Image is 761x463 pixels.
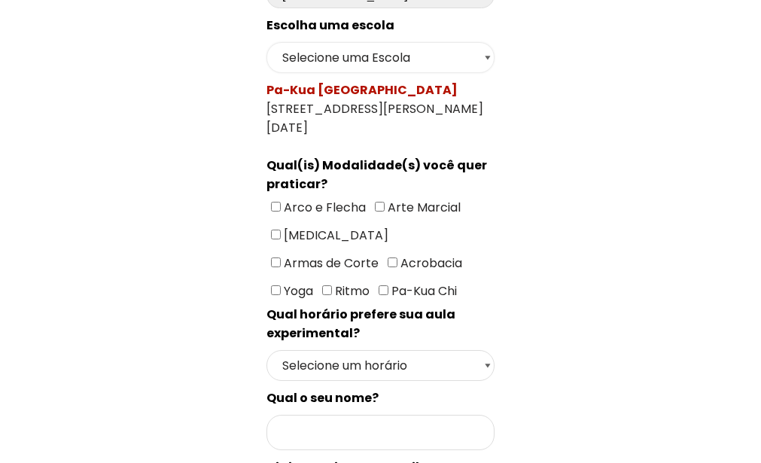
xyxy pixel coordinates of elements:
span: Arco e Flecha [281,199,366,216]
input: Acrobacia [388,257,397,267]
span: Acrobacia [397,254,462,272]
spam: Qual o seu nome? [266,389,379,407]
div: [STREET_ADDRESS][PERSON_NAME][DATE] [266,81,495,137]
spam: Pa-Kua [GEOGRAPHIC_DATA] [266,81,458,99]
input: Pa-Kua Chi [379,285,388,295]
input: Arte Marcial [375,202,385,212]
span: Ritmo [332,282,370,300]
input: Arco e Flecha [271,202,281,212]
input: Yoga [271,285,281,295]
span: Pa-Kua Chi [388,282,457,300]
spam: Escolha uma escola [266,17,394,34]
span: Yoga [281,282,313,300]
input: Armas de Corte [271,257,281,267]
spam: Qual(is) Modalidade(s) você quer praticar? [266,157,487,193]
span: Armas de Corte [281,254,379,272]
input: Ritmo [322,285,332,295]
span: Arte Marcial [385,199,461,216]
span: [MEDICAL_DATA] [281,227,388,244]
input: [MEDICAL_DATA] [271,230,281,239]
spam: Qual horário prefere sua aula experimental? [266,306,455,342]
